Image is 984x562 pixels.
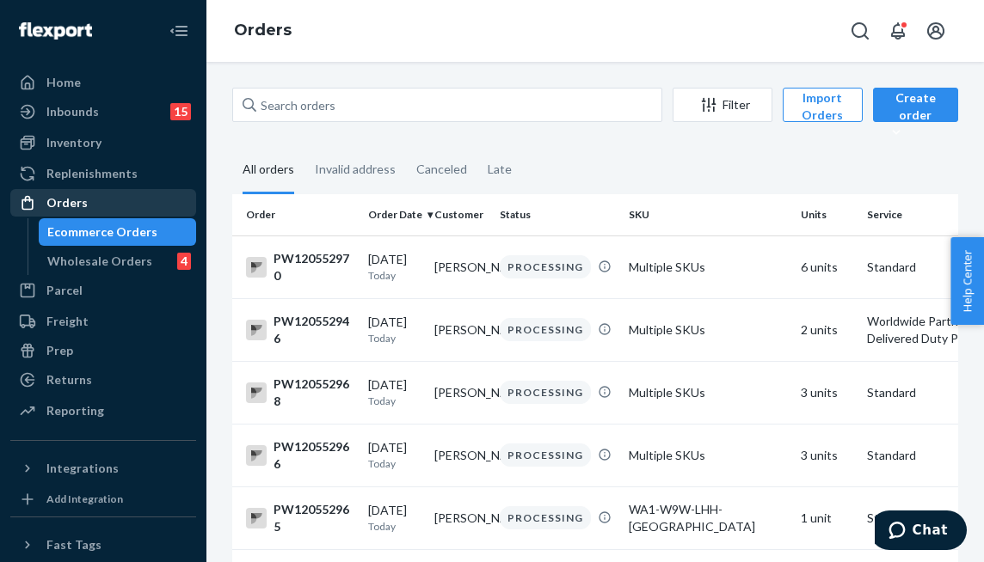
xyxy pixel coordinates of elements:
td: [PERSON_NAME] [427,424,494,486]
th: Order Date [361,194,427,235]
button: Integrations [10,455,196,482]
button: Import Orders [783,88,863,122]
div: Prep [46,342,73,359]
div: PW120552968 [246,376,354,410]
div: Ecommerce Orders [47,223,157,241]
td: [PERSON_NAME] [427,298,494,361]
td: [PERSON_NAME] [427,361,494,424]
td: [PERSON_NAME] [427,235,494,298]
div: Invalid address [315,147,396,192]
a: Inventory [10,129,196,156]
td: Multiple SKUs [622,424,794,486]
div: PROCESSING [500,381,591,404]
th: Status [493,194,622,235]
a: Freight [10,308,196,335]
td: Multiple SKUs [622,235,794,298]
button: Open notifications [881,14,915,48]
div: PROCESSING [500,443,591,467]
div: Home [46,74,81,91]
div: Parcel [46,282,83,299]
p: Today [368,268,421,283]
td: Multiple SKUs [622,361,794,424]
th: SKU [622,194,794,235]
div: 4 [177,253,191,270]
a: Returns [10,366,196,394]
p: Standard [867,384,982,401]
div: Wholesale Orders [47,253,152,270]
div: [DATE] [368,376,421,408]
p: Standard [867,447,982,464]
button: Help Center [950,237,984,325]
div: [DATE] [368,251,421,283]
div: Inventory [46,134,101,151]
a: Wholesale Orders4 [39,247,197,275]
iframe: Opens a widget where you can chat to one of our agents [875,510,967,553]
div: Returns [46,371,92,388]
ol: breadcrumbs [220,6,305,56]
td: 1 unit [794,486,860,549]
div: PROCESSING [500,318,591,341]
p: Today [368,519,421,534]
input: Search orders [232,88,662,122]
td: Multiple SKUs [622,298,794,361]
button: Open Search Box [843,14,877,48]
a: Inbounds15 [10,98,196,125]
th: Units [794,194,860,235]
div: [DATE] [368,314,421,345]
div: WA1-W9W-LHH-[GEOGRAPHIC_DATA] [629,501,787,535]
a: Prep [10,337,196,364]
div: [DATE] [368,439,421,471]
div: PW120552965 [246,501,354,535]
a: Reporting [10,397,196,425]
a: Home [10,69,196,96]
div: [DATE] [368,502,421,534]
div: Freight [46,313,89,330]
div: PROCESSING [500,255,591,278]
td: 3 units [794,361,860,424]
a: Parcel [10,277,196,304]
td: 2 units [794,298,860,361]
p: Today [368,456,421,471]
button: Close Navigation [162,14,196,48]
button: Create order [873,88,958,122]
div: 15 [170,103,191,120]
p: Worldwide Partner Delivered Duty Paid [867,313,982,347]
div: Replenishments [46,165,138,182]
button: Open account menu [919,14,953,48]
div: Canceled [416,147,467,192]
div: Filter [673,96,772,113]
p: Today [368,394,421,408]
p: Standard [867,259,982,276]
div: Inbounds [46,103,99,120]
th: Order [232,194,361,235]
a: Orders [234,21,292,40]
div: All orders [243,147,294,194]
p: Today [368,331,421,345]
td: 6 units [794,235,860,298]
p: Standard [867,510,982,527]
div: PW120552970 [246,250,354,284]
a: Orders [10,189,196,217]
div: Add Integration [46,492,123,506]
div: PROCESSING [500,506,591,529]
td: 3 units [794,424,860,486]
div: Orders [46,194,88,211]
div: Fast Tags [46,536,101,553]
a: Replenishments [10,160,196,187]
div: Integrations [46,460,119,477]
a: Add Integration [10,489,196,510]
a: Ecommerce Orders [39,218,197,246]
div: Reporting [46,402,104,419]
div: PW120552946 [246,313,354,347]
div: Create order [886,89,945,141]
button: Filter [673,88,772,122]
button: Fast Tags [10,531,196,559]
img: Flexport logo [19,22,92,40]
td: [PERSON_NAME] [427,486,494,549]
div: Customer [434,207,487,222]
div: PW120552966 [246,438,354,473]
div: Late [488,147,512,192]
